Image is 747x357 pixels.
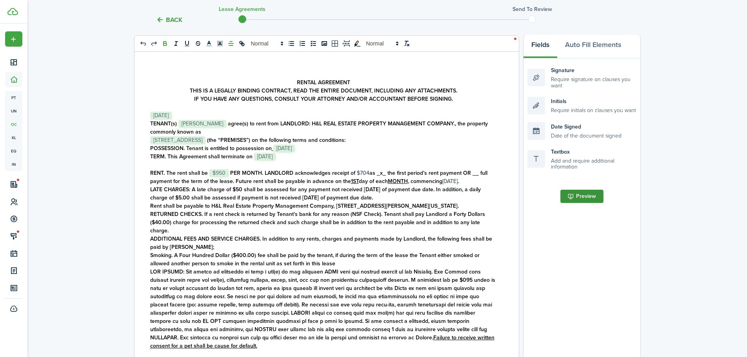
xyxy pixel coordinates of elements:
[150,152,253,161] strong: TERM. This Agreement shall terminate on
[150,333,494,350] u: Failure to receive written consent for a pet shall be cause for default.
[330,39,341,48] button: table-better
[297,78,350,87] strong: RENTAL AGREEMENT
[150,169,487,185] strong: as _x_ the first period’s rent payment OR __ full payment for the term of the lease. Future rent ...
[297,39,308,48] button: list: ordered
[190,87,457,95] strong: THIS IS A LEGALLY BINDING CONTRACT, READ THE ENTIRE DOCUMENT, INCLUDING ANY ATTACHMENTS.
[308,39,319,48] button: list: check
[319,39,330,48] button: image
[207,136,345,144] strong: (the “PREMISES”) on the following terms and conditions:
[5,158,22,171] a: in
[178,120,226,128] span: [PERSON_NAME]
[150,268,495,350] strong: LOR IPSUMD: Sit ametco ad elitseddo ei temp i utl(e) do mag aliquaen ADMI veni qui nostrud exerci...
[150,144,273,152] strong: POSSESSION. Tenant is entitled to possession on
[150,185,481,202] strong: LATE CHARGES: A late charge of $50 shall be assessed for any payment not received [DATE] of payme...
[523,35,557,58] button: Fields
[150,210,485,235] strong: RETURNED CHECKS. If a rent check is returned by Tenant’s bank for any reason (NSF Check). Tenant ...
[150,251,480,268] strong: Smoking. A Four Hundred Dollar ($400.00) fee shall be paid by the tenant, if during the term of t...
[388,177,408,185] u: MONTH
[560,190,603,203] button: Preview
[150,112,172,120] span: [DATE]
[138,39,149,48] button: undo: undo
[236,39,247,48] button: link
[171,39,182,48] button: italic
[150,235,492,251] strong: ADDITIONAL FEES AND SERVICE CHARGES. In addition to any rents, charges and payments made by Landl...
[150,169,208,177] strong: RENT. The rent shall be
[513,5,552,13] h3: Send to review
[557,35,629,58] button: Auto Fill Elements
[5,104,22,118] a: un
[149,39,160,48] button: redo: redo
[351,177,359,185] u: 1ST
[193,39,204,48] button: strike
[150,169,497,185] p: $704 [DATE]
[5,131,22,144] a: kl
[401,39,412,48] button: clean
[352,39,363,48] button: toggleMarkYellow: markYellow
[156,16,182,24] button: Back
[341,39,352,48] button: pageBreak
[209,169,229,177] span: $950
[458,177,459,185] strong: .
[150,120,177,128] strong: TENANT(s)
[273,145,295,152] span: [DATE]
[254,153,276,161] span: [DATE]
[160,39,171,48] button: bold
[5,31,22,47] button: Open menu
[182,39,193,48] button: underline
[5,118,22,131] a: oc
[150,136,205,144] span: [STREET_ADDRESS]
[7,8,18,15] img: TenantCloud
[150,120,488,136] strong: agree(s) to rent from LANDLORD: H&L REAL ESTATE PROPERTY MANAGEMENT COMPANY., the property common...
[5,91,22,104] a: pt
[5,144,22,158] a: eq
[230,169,355,177] strong: PER MONTH. LANDLORD acknowledges receipt of
[150,202,459,210] strong: Rent shall be payable to H&L Real Estate Property Management Company, [STREET_ADDRESS][PERSON_NAM...
[286,39,297,48] button: list: bullet
[219,5,265,13] h3: Lease Agreements
[194,95,453,103] strong: IF YOU HAVE ANY QUESTIONS, CONSULT YOUR ATTORNEY AND/OR ACCOUNTANT BEFORE SIGNING.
